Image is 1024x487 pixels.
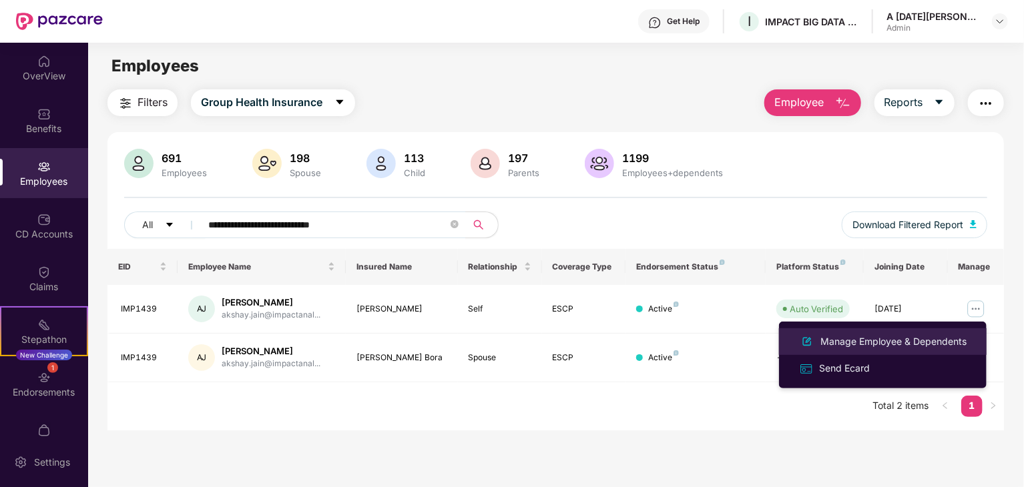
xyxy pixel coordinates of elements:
span: Download Filtered Report [852,217,963,232]
div: Manage Employee & Dependents [818,334,969,349]
img: svg+xml;base64,PHN2ZyB4bWxucz0iaHR0cDovL3d3dy53My5vcmcvMjAwMC9zdmciIHdpZHRoPSIyNCIgaGVpZ2h0PSIyNC... [117,95,134,111]
img: svg+xml;base64,PHN2ZyBpZD0iRW5kb3JzZW1lbnRzIiB4bWxucz0iaHR0cDovL3d3dy53My5vcmcvMjAwMC9zdmciIHdpZH... [37,371,51,384]
span: left [941,402,949,410]
li: Previous Page [935,396,956,417]
div: IMPACT BIG DATA ANALYSIS PRIVATE LIMITED [765,15,858,28]
span: Group Health Insurance [201,94,322,111]
span: caret-down [165,220,174,231]
img: svg+xml;base64,PHN2ZyB4bWxucz0iaHR0cDovL3d3dy53My5vcmcvMjAwMC9zdmciIHdpZHRoPSI4IiBoZWlnaHQ9IjgiIH... [720,260,725,265]
button: Allcaret-down [124,211,206,238]
span: right [989,402,997,410]
span: close-circle [451,219,459,231]
th: Employee Name [178,249,346,285]
th: Insured Name [346,249,458,285]
div: 691 [159,151,210,165]
img: svg+xml;base64,PHN2ZyBpZD0iSGVscC0zMngzMiIgeG1sbnM9Imh0dHA6Ly93d3cudzMub3JnLzIwMDAvc3ZnIiB3aWR0aD... [648,16,662,29]
div: Spouse [469,352,531,364]
div: [PERSON_NAME] [222,296,320,309]
img: svg+xml;base64,PHN2ZyBpZD0iRW1wbG95ZWVzIiB4bWxucz0iaHR0cDovL3d3dy53My5vcmcvMjAwMC9zdmciIHdpZHRoPS... [37,160,51,173]
img: svg+xml;base64,PHN2ZyBpZD0iQ0RfQWNjb3VudHMiIGRhdGEtbmFtZT0iQ0QgQWNjb3VudHMiIHhtbG5zPSJodHRwOi8vd3... [37,213,51,226]
div: Parents [505,167,542,178]
button: search [465,211,499,238]
div: [PERSON_NAME] [222,345,320,358]
div: Spouse [287,167,324,178]
div: 1 [47,362,58,373]
span: All [142,217,153,232]
div: Stepathon [1,333,87,346]
div: AJ [188,296,215,322]
img: svg+xml;base64,PHN2ZyB4bWxucz0iaHR0cDovL3d3dy53My5vcmcvMjAwMC9zdmciIHhtbG5zOnhsaW5rPSJodHRwOi8vd3... [585,149,614,178]
div: Self [469,303,531,316]
img: svg+xml;base64,PHN2ZyB4bWxucz0iaHR0cDovL3d3dy53My5vcmcvMjAwMC9zdmciIHhtbG5zOnhsaW5rPSJodHRwOi8vd3... [252,149,282,178]
div: Settings [30,456,74,469]
div: ESCP [553,303,615,316]
div: IMP1439 [121,303,167,316]
img: svg+xml;base64,PHN2ZyBpZD0iSG9tZSIgeG1sbnM9Imh0dHA6Ly93d3cudzMub3JnLzIwMDAvc3ZnIiB3aWR0aD0iMjAiIG... [37,55,51,68]
th: Coverage Type [542,249,626,285]
span: caret-down [934,97,945,109]
a: 1 [961,396,983,416]
div: Active [648,352,679,364]
div: New Challenge [16,350,72,360]
div: Auto Verified [790,302,843,316]
div: Endorsement Status [636,262,755,272]
button: right [983,396,1004,417]
div: Employees+dependents [619,167,726,178]
img: svg+xml;base64,PHN2ZyB4bWxucz0iaHR0cDovL3d3dy53My5vcmcvMjAwMC9zdmciIHdpZHRoPSIyMSIgaGVpZ2h0PSIyMC... [37,318,51,332]
span: Employees [111,56,199,75]
img: svg+xml;base64,PHN2ZyB4bWxucz0iaHR0cDovL3d3dy53My5vcmcvMjAwMC9zdmciIHhtbG5zOnhsaW5rPSJodHRwOi8vd3... [799,334,815,350]
img: svg+xml;base64,PHN2ZyB4bWxucz0iaHR0cDovL3d3dy53My5vcmcvMjAwMC9zdmciIHhtbG5zOnhsaW5rPSJodHRwOi8vd3... [366,149,396,178]
div: 198 [287,151,324,165]
span: EID [118,262,157,272]
span: search [465,219,491,230]
img: svg+xml;base64,PHN2ZyBpZD0iQmVuZWZpdHMiIHhtbG5zPSJodHRwOi8vd3d3LnczLm9yZy8yMDAwL3N2ZyIgd2lkdGg9Ij... [37,107,51,121]
div: akshay.jain@impactanal... [222,358,320,370]
div: A [DATE][PERSON_NAME] [886,10,980,23]
div: 1199 [619,151,726,165]
img: svg+xml;base64,PHN2ZyBpZD0iQ2xhaW0iIHhtbG5zPSJodHRwOi8vd3d3LnczLm9yZy8yMDAwL3N2ZyIgd2lkdGg9IjIwIi... [37,266,51,279]
button: left [935,396,956,417]
span: Employee Name [188,262,325,272]
div: 113 [401,151,428,165]
div: Platform Status [776,262,853,272]
th: Relationship [458,249,542,285]
button: Employee [764,89,861,116]
div: [DATE] [874,303,937,316]
div: Employees [159,167,210,178]
div: Get Help [667,16,700,27]
button: Reportscaret-down [874,89,955,116]
img: svg+xml;base64,PHN2ZyB4bWxucz0iaHR0cDovL3d3dy53My5vcmcvMjAwMC9zdmciIHhtbG5zOnhsaW5rPSJodHRwOi8vd3... [471,149,500,178]
span: caret-down [334,97,345,109]
div: Admin [886,23,980,33]
img: svg+xml;base64,PHN2ZyBpZD0iRHJvcGRvd24tMzJ4MzIiIHhtbG5zPSJodHRwOi8vd3d3LnczLm9yZy8yMDAwL3N2ZyIgd2... [995,16,1005,27]
img: svg+xml;base64,PHN2ZyBpZD0iTXlfT3JkZXJzIiBkYXRhLW5hbWU9Ik15IE9yZGVycyIgeG1sbnM9Imh0dHA6Ly93d3cudz... [37,424,51,437]
div: [PERSON_NAME] Bora [356,352,447,364]
img: svg+xml;base64,PHN2ZyB4bWxucz0iaHR0cDovL3d3dy53My5vcmcvMjAwMC9zdmciIHdpZHRoPSIxNiIgaGVpZ2h0PSIxNi... [799,362,814,376]
button: Filters [107,89,178,116]
img: svg+xml;base64,PHN2ZyB4bWxucz0iaHR0cDovL3d3dy53My5vcmcvMjAwMC9zdmciIHhtbG5zOnhsaW5rPSJodHRwOi8vd3... [835,95,851,111]
img: svg+xml;base64,PHN2ZyB4bWxucz0iaHR0cDovL3d3dy53My5vcmcvMjAwMC9zdmciIHdpZHRoPSI4IiBoZWlnaHQ9IjgiIH... [674,350,679,356]
img: svg+xml;base64,PHN2ZyBpZD0iU2V0dGluZy0yMHgyMCIgeG1sbnM9Imh0dHA6Ly93d3cudzMub3JnLzIwMDAvc3ZnIiB3aW... [14,456,27,469]
img: svg+xml;base64,PHN2ZyB4bWxucz0iaHR0cDovL3d3dy53My5vcmcvMjAwMC9zdmciIHdpZHRoPSI4IiBoZWlnaHQ9IjgiIH... [840,260,846,265]
div: 197 [505,151,542,165]
img: svg+xml;base64,PHN2ZyB4bWxucz0iaHR0cDovL3d3dy53My5vcmcvMjAwMC9zdmciIHdpZHRoPSI4IiBoZWlnaHQ9IjgiIH... [674,302,679,307]
button: Download Filtered Report [842,211,987,238]
div: Active [648,303,679,316]
img: New Pazcare Logo [16,13,103,30]
div: Child [401,167,428,178]
button: Group Health Insurancecaret-down [191,89,355,116]
img: svg+xml;base64,PHN2ZyB4bWxucz0iaHR0cDovL3d3dy53My5vcmcvMjAwMC9zdmciIHhtbG5zOnhsaW5rPSJodHRwOi8vd3... [124,149,154,178]
div: ESCP [553,352,615,364]
li: Total 2 items [873,396,929,417]
div: akshay.jain@impactanal... [222,309,320,322]
th: Joining Date [864,249,948,285]
li: 1 [961,396,983,417]
div: [PERSON_NAME] [356,303,447,316]
li: Next Page [983,396,1004,417]
span: close-circle [451,220,459,228]
div: Send Ecard [816,361,872,376]
th: Manage [948,249,1004,285]
span: I [748,13,751,29]
div: IMP1439 [121,352,167,364]
span: Relationship [469,262,521,272]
